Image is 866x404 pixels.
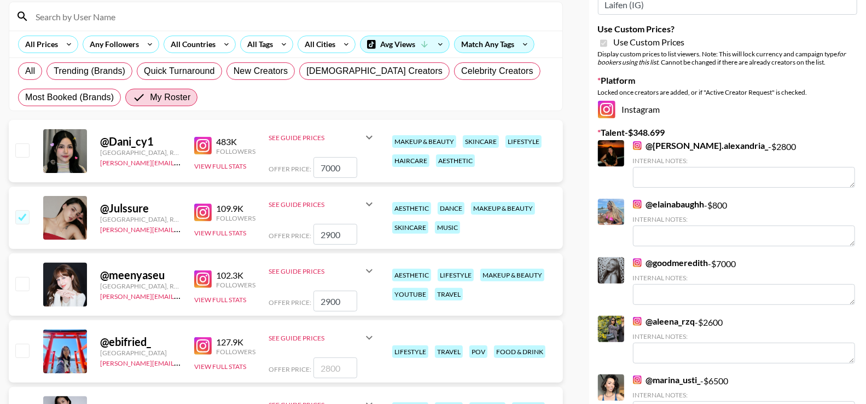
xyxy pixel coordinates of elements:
div: skincare [392,221,428,234]
span: Offer Price: [269,232,311,240]
div: All Cities [298,36,338,53]
a: [PERSON_NAME][EMAIL_ADDRESS][PERSON_NAME][DOMAIN_NAME] [100,157,314,167]
span: Offer Price: [269,298,311,307]
div: See Guide Prices [269,200,363,209]
span: [DEMOGRAPHIC_DATA] Creators [306,65,443,78]
button: View Full Stats [194,229,246,237]
div: Followers [216,214,255,222]
div: - $ 7000 [633,257,855,305]
div: See Guide Prices [269,191,376,217]
div: @ Julssure [100,201,181,215]
div: Avg Views [361,36,449,53]
div: [GEOGRAPHIC_DATA], Republic of [100,282,181,290]
img: Instagram [194,137,212,154]
div: Internal Notes: [633,215,855,223]
div: travel [435,345,463,358]
img: Instagram [633,317,642,326]
div: Followers [216,147,255,155]
span: All [25,65,35,78]
div: makeup & beauty [392,135,456,148]
div: Internal Notes: [633,274,855,282]
div: [GEOGRAPHIC_DATA], Republic of [100,215,181,223]
label: Platform [598,75,857,86]
em: for bookers using this list [598,50,846,66]
a: [PERSON_NAME][EMAIL_ADDRESS][PERSON_NAME][DOMAIN_NAME] [100,290,314,301]
div: Followers [216,348,255,356]
span: Celebrity Creators [461,65,533,78]
img: Instagram [194,204,212,221]
div: Internal Notes: [633,332,855,340]
input: 2800 [313,291,357,311]
div: See Guide Prices [269,258,376,284]
a: [PERSON_NAME][EMAIL_ADDRESS][PERSON_NAME][DOMAIN_NAME] [100,357,314,367]
span: Offer Price: [269,165,311,173]
div: Internal Notes: [633,157,855,165]
label: Talent - $ 348.699 [598,127,857,138]
div: aesthetic [436,154,475,167]
span: Use Custom Prices [614,37,685,48]
input: 2800 [313,357,357,378]
div: Locked once creators are added, or if "Active Creator Request" is checked. [598,88,857,96]
img: Instagram [633,258,642,267]
img: Instagram [194,270,212,288]
div: - $ 800 [633,199,855,246]
div: All Countries [164,36,218,53]
input: 2800 [313,224,357,245]
div: See Guide Prices [269,124,376,151]
span: New Creators [234,65,288,78]
div: Internal Notes: [633,391,855,399]
div: 127.9K [216,337,255,348]
div: makeup & beauty [480,269,544,281]
a: [PERSON_NAME][EMAIL_ADDRESS][PERSON_NAME][DOMAIN_NAME] [100,223,314,234]
a: @marina_usti_ [633,374,701,385]
div: pov [469,345,487,358]
img: Instagram [633,200,642,209]
div: See Guide Prices [269,325,376,351]
div: [GEOGRAPHIC_DATA] [100,349,181,357]
input: 6500 [313,157,357,178]
div: @ meenyaseu [100,268,181,282]
a: @aleena_rzq [633,316,695,327]
div: lifestyle [505,135,542,148]
div: lifestyle [438,269,474,281]
div: @ Dani_cy1 [100,135,181,148]
a: @elainabaughh [633,199,705,210]
div: See Guide Prices [269,267,363,275]
button: View Full Stats [194,162,246,170]
div: skincare [463,135,499,148]
div: See Guide Prices [269,134,363,142]
div: dance [438,202,464,215]
div: youtube [392,288,428,301]
div: Instagram [598,101,857,118]
div: Followers [216,281,255,289]
span: Quick Turnaround [144,65,215,78]
div: All Tags [241,36,275,53]
span: Trending (Brands) [54,65,125,78]
div: All Prices [19,36,60,53]
div: - $ 2800 [633,140,855,188]
div: @ ebifried_ [100,335,181,349]
span: My Roster [150,91,190,104]
div: aesthetic [392,269,431,281]
img: Instagram [194,337,212,355]
div: aesthetic [392,202,431,215]
div: music [435,221,460,234]
div: 102.3K [216,270,255,281]
div: lifestyle [392,345,428,358]
label: Use Custom Prices? [598,24,857,34]
div: Any Followers [83,36,141,53]
img: Instagram [633,141,642,150]
img: Instagram [633,376,642,384]
div: - $ 2600 [633,316,855,363]
button: View Full Stats [194,362,246,371]
div: haircare [392,154,429,167]
input: Search by User Name [29,8,556,25]
span: Most Booked (Brands) [25,91,114,104]
div: Display custom prices to list viewers. Note: This will lock currency and campaign type . Cannot b... [598,50,857,66]
a: @goodmeredith [633,257,708,268]
div: See Guide Prices [269,334,363,342]
div: travel [435,288,463,301]
div: [GEOGRAPHIC_DATA], Republic of [100,148,181,157]
div: makeup & beauty [471,202,535,215]
img: Instagram [598,101,615,118]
